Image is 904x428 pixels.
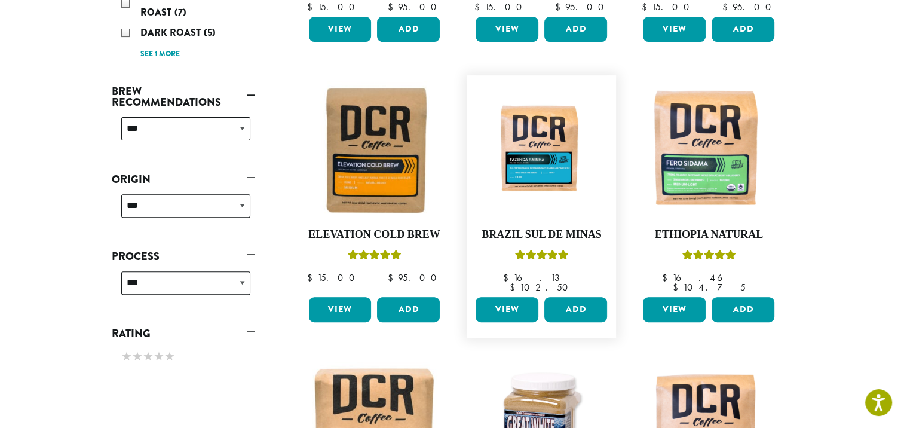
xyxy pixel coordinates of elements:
span: ★ [121,348,132,365]
span: ★ [143,348,154,365]
span: – [575,271,580,284]
span: $ [307,271,317,284]
span: $ [554,1,565,13]
div: Rating [112,344,255,371]
h4: Ethiopia Natural [640,228,777,241]
span: – [706,1,710,13]
span: $ [387,1,397,13]
a: Origin [112,169,255,189]
span: ★ [154,348,164,365]
bdi: 104.75 [672,281,745,294]
img: Elevation-Cold-Brew-300x300.jpg [305,81,443,219]
span: $ [672,281,682,294]
span: – [371,271,376,284]
button: Add [377,297,440,322]
a: See 1 more [140,48,180,60]
span: – [751,271,756,284]
button: Add [377,17,440,42]
span: $ [387,271,397,284]
span: ★ [132,348,143,365]
bdi: 95.00 [387,271,442,284]
span: (7) [174,5,186,19]
span: – [538,1,543,13]
button: Add [712,297,774,322]
span: $ [722,1,732,13]
a: Ethiopia NaturalRated 5.00 out of 5 [640,81,777,293]
img: DCR-Fero-Sidama-Coffee-Bag-2019-300x300.png [640,81,777,219]
a: Brew Recommendations [112,81,255,112]
div: Rated 5.00 out of 5 [514,248,568,266]
a: Process [112,246,255,267]
div: Process [112,267,255,309]
a: Brazil Sul De MinasRated 5.00 out of 5 [473,81,610,293]
a: View [309,297,372,322]
bdi: 15.00 [307,271,360,284]
bdi: 15.00 [474,1,527,13]
span: (5) [204,26,216,39]
bdi: 15.00 [307,1,360,13]
a: View [476,297,538,322]
span: Dark Roast [140,26,204,39]
bdi: 102.50 [510,281,574,294]
span: $ [510,281,520,294]
div: Origin [112,189,255,232]
span: $ [662,271,672,284]
a: View [643,297,706,322]
bdi: 95.00 [387,1,442,13]
span: $ [502,271,513,284]
bdi: 16.46 [662,271,740,284]
span: – [371,1,376,13]
bdi: 95.00 [722,1,776,13]
a: View [476,17,538,42]
div: Brew Recommendations [112,112,255,155]
bdi: 15.00 [641,1,694,13]
a: View [309,17,372,42]
span: $ [307,1,317,13]
span: ★ [164,348,175,365]
span: $ [474,1,484,13]
bdi: 16.13 [502,271,564,284]
h4: Elevation Cold Brew [306,228,443,241]
bdi: 95.00 [554,1,609,13]
a: Elevation Cold BrewRated 5.00 out of 5 [306,81,443,293]
button: Add [544,297,607,322]
a: Rating [112,323,255,344]
button: Add [712,17,774,42]
img: Fazenda-Rainha_12oz_Mockup.jpg [473,99,610,201]
h4: Brazil Sul De Minas [473,228,610,241]
div: Rated 5.00 out of 5 [682,248,736,266]
div: Rated 5.00 out of 5 [347,248,401,266]
a: View [643,17,706,42]
span: $ [641,1,651,13]
button: Add [544,17,607,42]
